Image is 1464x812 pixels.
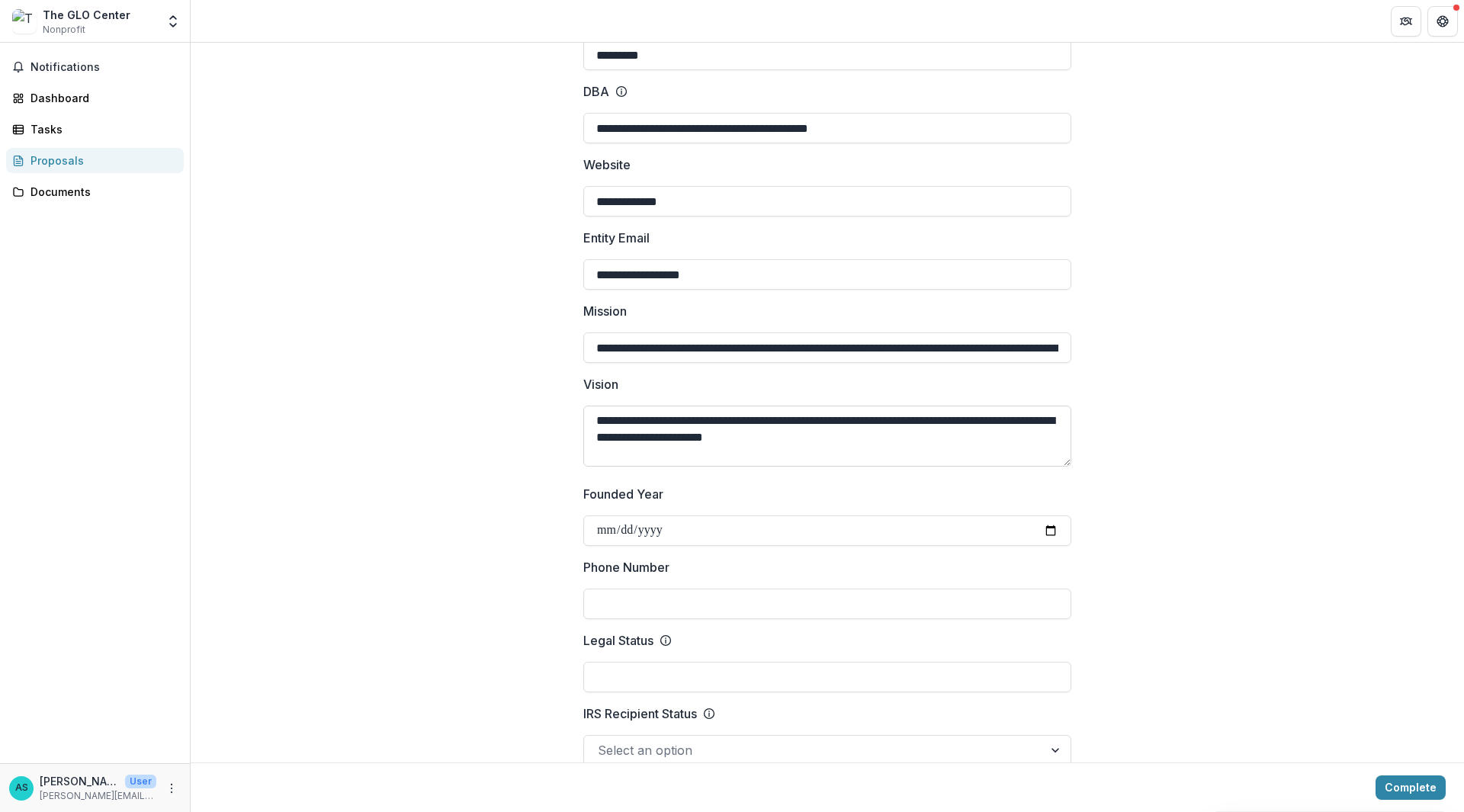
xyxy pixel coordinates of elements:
[1376,775,1446,800] button: Complete
[30,61,178,74] span: Notifications
[583,558,669,576] p: Phone Number
[583,229,650,247] p: Entity Email
[12,9,37,34] img: The GLO Center
[6,179,184,204] a: Documents
[43,7,130,23] div: The GLO Center
[583,631,653,650] p: Legal Status
[40,773,119,789] p: [PERSON_NAME]
[1391,6,1421,37] button: Partners
[583,704,697,723] p: IRS Recipient Status
[583,485,663,503] p: Founded Year
[583,156,631,174] p: Website
[6,85,184,111] a: Dashboard
[583,302,627,320] p: Mission
[43,23,85,37] span: Nonprofit
[30,121,172,137] div: Tasks
[6,55,184,79] button: Notifications
[125,775,156,788] p: User
[162,6,184,37] button: Open entity switcher
[30,184,172,200] div: Documents
[6,148,184,173] a: Proposals
[6,117,184,142] a: Tasks
[583,82,609,101] p: DBA
[30,90,172,106] div: Dashboard
[1427,6,1458,37] button: Get Help
[15,783,28,793] div: Aaron Schekorra
[583,375,618,393] p: Vision
[30,152,172,168] div: Proposals
[40,789,156,803] p: [PERSON_NAME][EMAIL_ADDRESS][DOMAIN_NAME]
[162,779,181,798] button: More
